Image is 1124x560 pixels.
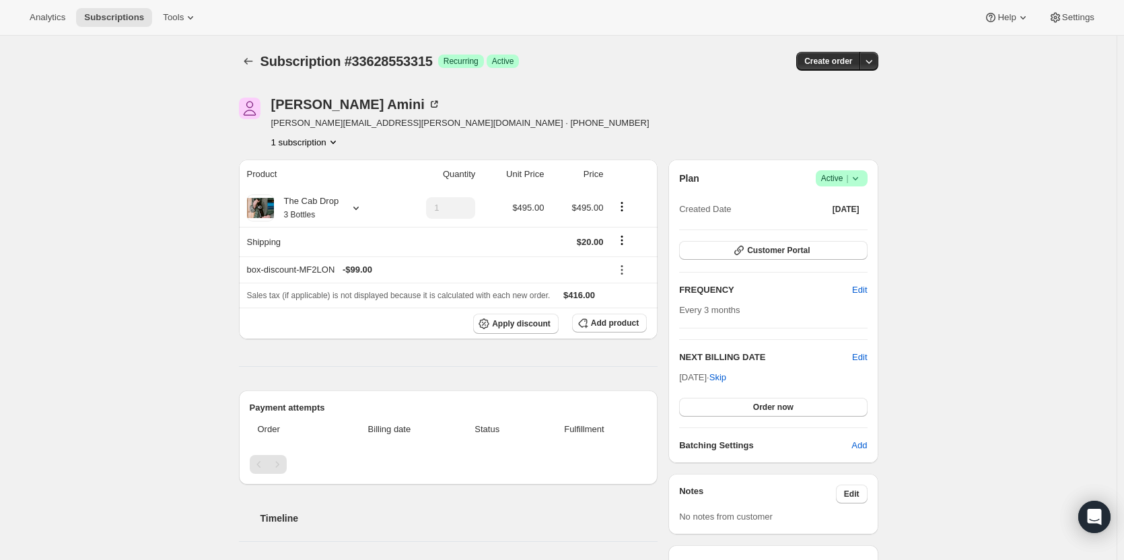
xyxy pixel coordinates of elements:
button: Subscriptions [76,8,152,27]
span: Subscriptions [84,12,144,23]
span: Created Date [679,203,731,216]
div: [PERSON_NAME] Amini [271,98,441,111]
th: Order [250,415,330,444]
button: Help [976,8,1037,27]
button: Product actions [271,135,340,149]
button: Product actions [611,199,633,214]
button: Apply discount [473,314,559,334]
span: Tools [163,12,184,23]
span: $495.00 [512,203,544,213]
span: Order now [753,402,794,413]
span: Sales tax (if applicable) is not displayed because it is calculated with each new order. [247,291,551,300]
button: [DATE] [824,200,868,219]
span: Edit [844,489,859,499]
th: Shipping [239,227,394,256]
h2: Payment attempts [250,401,647,415]
span: $495.00 [571,203,603,213]
span: Settings [1062,12,1094,23]
button: Analytics [22,8,73,27]
h2: Timeline [260,512,658,525]
div: box-discount-MF2LON [247,263,604,277]
button: Tools [155,8,205,27]
span: Add product [591,318,639,328]
button: Settings [1041,8,1102,27]
span: - $99.00 [343,263,372,277]
span: [PERSON_NAME][EMAIL_ADDRESS][PERSON_NAME][DOMAIN_NAME] · [PHONE_NUMBER] [271,116,649,130]
span: Skip [709,371,726,384]
span: Ashley Amini [239,98,260,119]
button: Edit [852,351,867,364]
button: Edit [844,279,875,301]
button: Customer Portal [679,241,867,260]
button: Add product [572,314,647,332]
h6: Batching Settings [679,439,851,452]
th: Price [548,160,607,189]
span: Status [453,423,522,436]
button: Create order [796,52,860,71]
span: Help [997,12,1016,23]
th: Product [239,160,394,189]
th: Unit Price [479,160,548,189]
button: Shipping actions [611,233,633,248]
h2: FREQUENCY [679,283,852,297]
span: Customer Portal [747,245,810,256]
span: [DATE] · [679,372,726,382]
span: Subscription #33628553315 [260,54,433,69]
span: Fulfillment [530,423,639,436]
span: Recurring [444,56,479,67]
h2: Plan [679,172,699,185]
span: [DATE] [833,204,859,215]
span: No notes from customer [679,512,773,522]
th: Quantity [394,160,479,189]
span: Active [492,56,514,67]
span: $416.00 [563,290,595,300]
button: Skip [701,367,734,388]
span: $20.00 [577,237,604,247]
span: Active [821,172,862,185]
button: Subscriptions [239,52,258,71]
small: 3 Bottles [284,210,316,219]
div: The Cab Drop [274,195,339,221]
nav: Pagination [250,455,647,474]
span: Analytics [30,12,65,23]
span: Create order [804,56,852,67]
button: Add [843,435,875,456]
h2: NEXT BILLING DATE [679,351,852,364]
span: Add [851,439,867,452]
span: Billing date [334,423,445,436]
div: Open Intercom Messenger [1078,501,1111,533]
span: Apply discount [492,318,551,329]
button: Edit [836,485,868,503]
h3: Notes [679,485,836,503]
span: Every 3 months [679,305,740,315]
button: Order now [679,398,867,417]
span: | [846,173,848,184]
span: Edit [852,283,867,297]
